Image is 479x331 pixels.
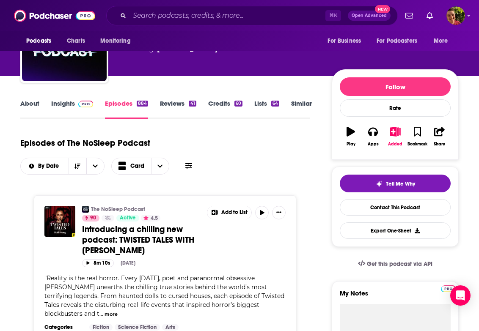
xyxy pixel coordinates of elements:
span: 90 [90,214,96,222]
div: Share [434,142,445,147]
img: Podchaser - Follow, Share and Rate Podcasts [14,8,95,24]
button: more [105,311,118,318]
button: 8m 10s [82,259,114,267]
button: Show More Button [207,206,251,219]
a: Get this podcast via API [351,254,439,274]
button: open menu [371,33,429,49]
button: open menu [21,163,69,169]
button: Share [429,121,451,152]
img: tell me why sparkle [376,181,383,187]
a: Charts [61,33,90,49]
a: About [20,99,39,119]
span: New [375,5,390,13]
img: Podchaser Pro [441,285,456,292]
div: Added [388,142,402,147]
label: My Notes [340,289,451,304]
div: Search podcasts, credits, & more... [106,6,398,25]
a: Fiction [89,324,113,331]
button: Follow [340,77,451,96]
span: Podcasts [26,35,51,47]
a: Active [116,215,139,222]
span: Introducing a chilling new podcast: TWISTED TALES WITH [PERSON_NAME] [82,224,195,256]
div: Apps [368,142,379,147]
button: open menu [322,33,372,49]
button: open menu [20,33,62,49]
button: Apps [362,121,384,152]
a: Contact This Podcast [340,199,451,216]
button: open menu [428,33,459,49]
button: open menu [94,33,141,49]
span: ... [99,310,103,317]
img: The NoSleep Podcast [82,206,89,213]
div: Bookmark [407,142,427,147]
span: Get this podcast via API [367,260,432,268]
div: 41 [189,101,196,107]
img: User Profile [446,6,465,25]
span: By Date [38,163,62,169]
input: Search podcasts, credits, & more... [129,9,325,22]
button: Choose View [111,158,170,175]
button: Export One-Sheet [340,222,451,239]
a: Pro website [441,284,456,292]
img: Podchaser Pro [78,101,93,107]
button: Play [340,121,362,152]
span: Add to List [221,209,248,216]
button: open menu [86,158,104,174]
button: Bookmark [406,121,428,152]
h3: Categories [44,324,83,331]
div: [DATE] [121,260,135,266]
button: Added [384,121,406,152]
span: ⌘ K [325,10,341,21]
span: Tell Me Why [386,181,415,187]
div: Play [347,142,355,147]
a: Show notifications dropdown [423,8,436,23]
span: " [44,274,284,317]
button: Sort Direction [69,158,86,174]
a: Arts [162,324,179,331]
a: InsightsPodchaser Pro [51,99,93,119]
a: Show notifications dropdown [402,8,416,23]
a: Lists64 [254,99,279,119]
div: 64 [271,101,279,107]
div: 60 [234,101,242,107]
img: Introducing a chilling new podcast: TWISTED TALES WITH HEIDI WONG [44,206,75,237]
a: The NoSleep Podcast [91,206,145,213]
span: Monitoring [100,35,130,47]
span: Charts [67,35,85,47]
div: 884 [137,101,148,107]
button: 4.5 [141,215,160,222]
button: Show More Button [272,206,286,219]
a: Similar [291,99,312,119]
a: Episodes884 [105,99,148,119]
div: Open Intercom Messenger [450,285,471,306]
span: More [434,35,448,47]
button: Show profile menu [446,6,465,25]
a: Credits60 [208,99,242,119]
button: tell me why sparkleTell Me Why [340,175,451,192]
a: Reviews41 [160,99,196,119]
a: 90 [82,215,99,222]
a: Science Fiction [115,324,160,331]
span: Active [120,214,136,222]
h2: Choose List sort [20,158,105,175]
span: Open Advanced [352,14,387,18]
h1: Episodes of The NoSleep Podcast [20,138,150,148]
span: Card [130,163,144,169]
a: Introducing a chilling new podcast: TWISTED TALES WITH [PERSON_NAME] [82,224,201,256]
span: Logged in as Marz [446,6,465,25]
div: Rate [340,99,451,117]
span: For Podcasters [377,35,417,47]
span: Reality is the real horror. Every [DATE], poet and paranormal obsessive [PERSON_NAME] unearths th... [44,274,284,317]
button: Open AdvancedNew [348,11,391,21]
span: For Business [328,35,361,47]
